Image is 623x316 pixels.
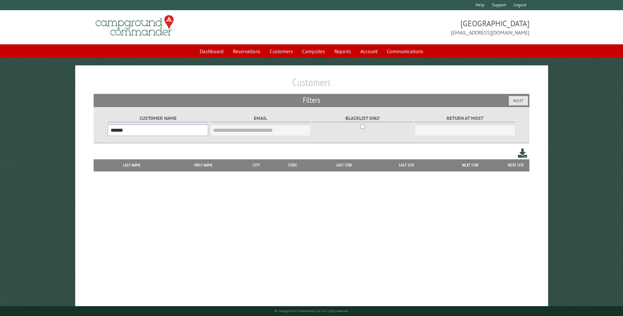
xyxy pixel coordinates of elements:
[94,76,529,94] h1: Customers
[312,18,529,36] span: [GEOGRAPHIC_DATA] [EMAIL_ADDRESS][DOMAIN_NAME]
[356,45,382,57] a: Account
[313,159,376,171] th: Last Stay
[94,94,529,106] h2: Filters
[229,45,264,57] a: Reservations
[210,115,310,122] label: Email
[383,45,427,57] a: Communications
[376,159,437,171] th: Last Site
[330,45,355,57] a: Reports
[97,159,167,171] th: Last Name
[167,159,240,171] th: First Name
[240,159,273,171] th: City
[509,96,528,105] button: Reset
[273,159,313,171] th: State
[275,309,349,313] small: © Campground Commander LLC. All rights reserved.
[196,45,228,57] a: Dashboard
[503,159,529,171] th: Next Site
[108,115,208,122] label: Customer Name
[298,45,329,57] a: Campsites
[313,115,413,122] label: Blacklist only
[94,13,176,38] img: Campground Commander
[415,115,515,122] label: Return at most
[518,147,527,159] a: Download this customer list (.csv)
[438,159,503,171] th: Next Stay
[266,45,297,57] a: Customers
